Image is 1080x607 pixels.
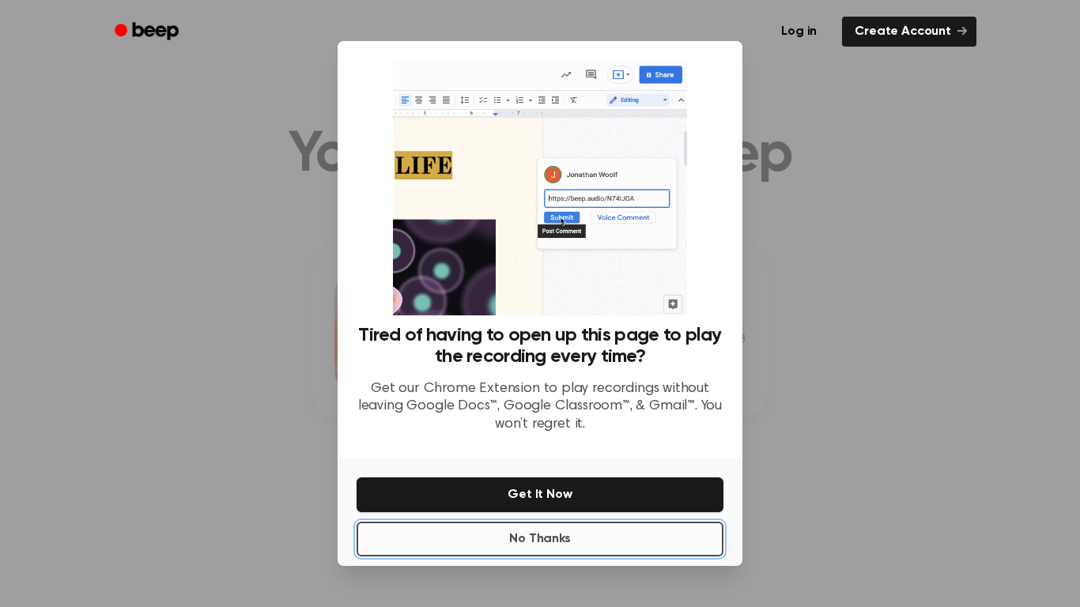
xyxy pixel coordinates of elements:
[393,60,686,315] img: Beep extension in action
[357,380,723,434] p: Get our Chrome Extension to play recordings without leaving Google Docs™, Google Classroom™, & Gm...
[765,13,833,50] a: Log in
[842,17,976,47] a: Create Account
[104,17,193,47] a: Beep
[357,325,723,368] h3: Tired of having to open up this page to play the recording every time?
[357,477,723,512] button: Get It Now
[357,522,723,556] button: No Thanks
